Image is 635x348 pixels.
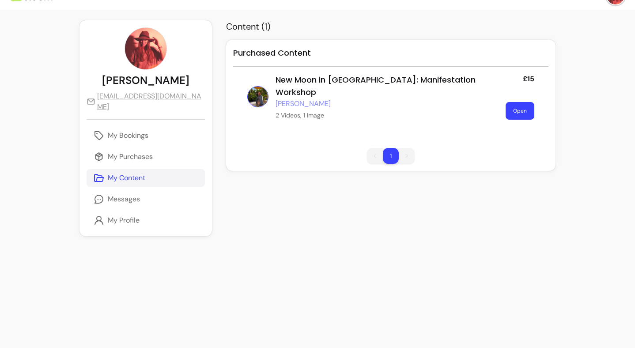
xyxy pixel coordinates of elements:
[233,47,549,67] h2: Purchased Content
[276,98,331,109] a: [PERSON_NAME]
[102,73,189,87] p: [PERSON_NAME]
[108,194,140,204] p: Messages
[276,111,499,120] p: 2 Videos, 1 Image
[125,28,166,69] img: avatar
[87,91,205,112] a: [EMAIL_ADDRESS][DOMAIN_NAME]
[363,144,419,168] nav: pagination navigation
[87,169,205,187] a: My Content
[87,190,205,208] a: Messages
[108,215,140,226] p: My Profile
[247,86,268,107] img: Picture of Maria Kostadinova
[523,74,534,84] p: £15
[87,148,205,166] a: My Purchases
[108,151,153,162] p: My Purchases
[276,98,499,109] span: Click to open Provider profile
[506,102,534,120] button: Open
[276,74,499,98] div: New Moon in [GEOGRAPHIC_DATA]: Manifestation Workshop
[108,130,148,141] p: My Bookings
[87,127,205,144] a: My Bookings
[87,212,205,229] a: My Profile
[226,20,556,33] h2: Content ( 1 )
[108,173,145,183] p: My Content
[383,148,399,164] li: pagination item 1 active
